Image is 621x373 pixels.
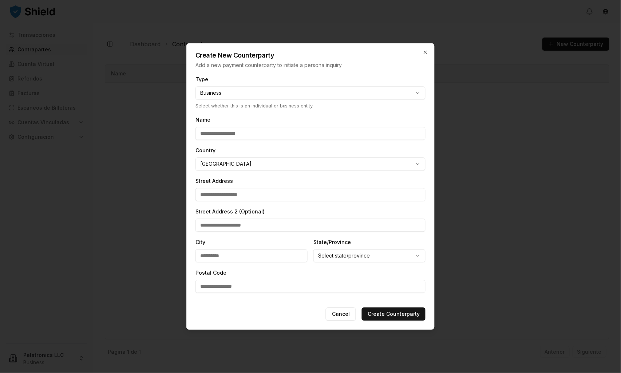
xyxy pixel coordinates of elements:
label: Name [195,117,210,123]
label: Country [195,148,215,154]
label: Postal Code [195,270,226,276]
button: Cancel [326,308,356,321]
button: Create Counterparty [362,308,426,321]
label: Type [195,76,208,82]
p: Select whether this is an individual or business entity. [195,102,426,109]
label: Street Address 2 (Optional) [195,209,265,215]
label: Street Address [195,178,233,184]
p: Add a new payment counterparty to initiate a persona inquiry. [195,62,426,69]
h2: Create New Counterparty [195,52,426,59]
label: City [195,239,205,246]
label: State/Province [313,239,351,246]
